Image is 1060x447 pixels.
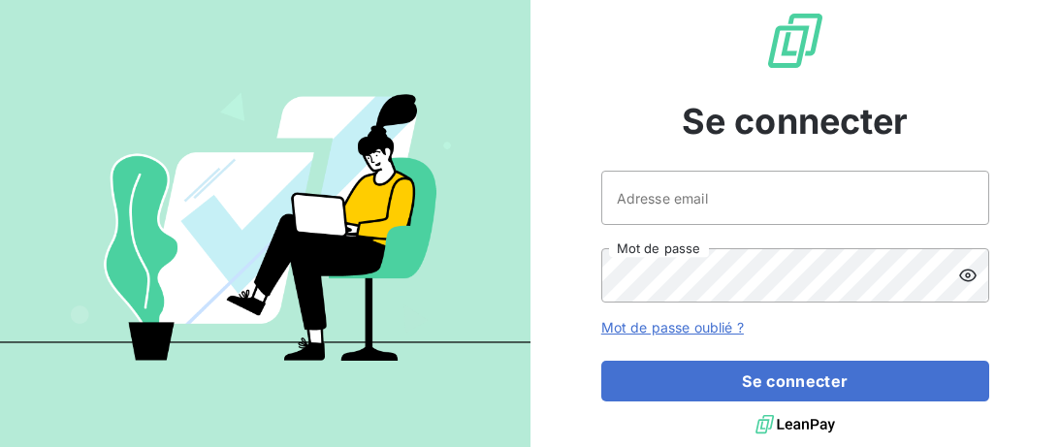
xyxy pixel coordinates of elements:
img: Logo LeanPay [764,10,826,72]
img: logo [755,410,835,439]
a: Mot de passe oublié ? [601,319,744,335]
span: Se connecter [682,95,909,147]
input: placeholder [601,171,989,225]
button: Se connecter [601,361,989,401]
